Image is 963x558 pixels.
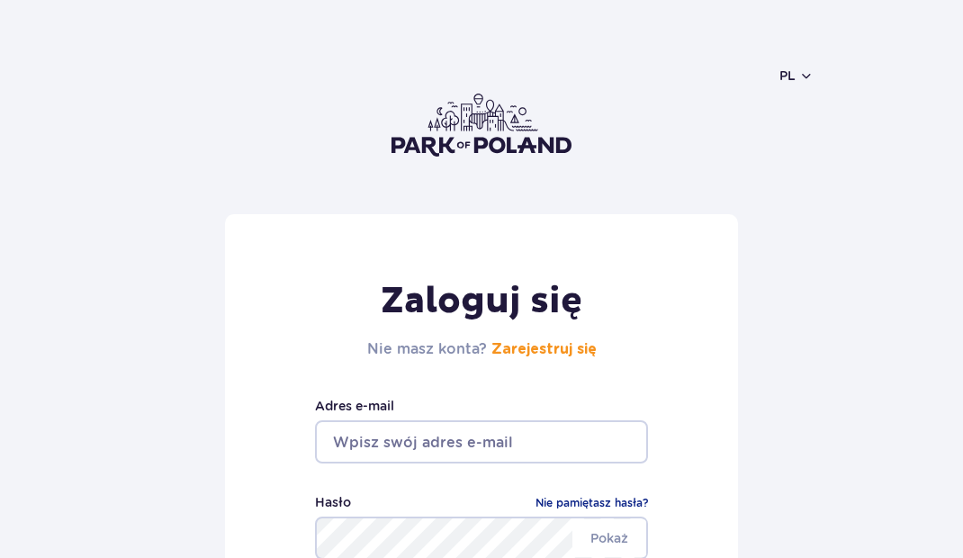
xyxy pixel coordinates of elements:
a: Zarejestruj się [491,342,597,356]
h2: Nie masz konta? [367,338,597,360]
input: Wpisz swój adres e-mail [315,420,648,463]
label: Hasło [315,492,351,512]
img: Park of Poland logo [391,94,571,157]
a: Nie pamiętasz hasła? [535,494,648,512]
label: Adres e-mail [315,396,648,416]
span: Pokaż [572,519,646,557]
button: pl [779,67,814,85]
h1: Zaloguj się [367,279,597,324]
